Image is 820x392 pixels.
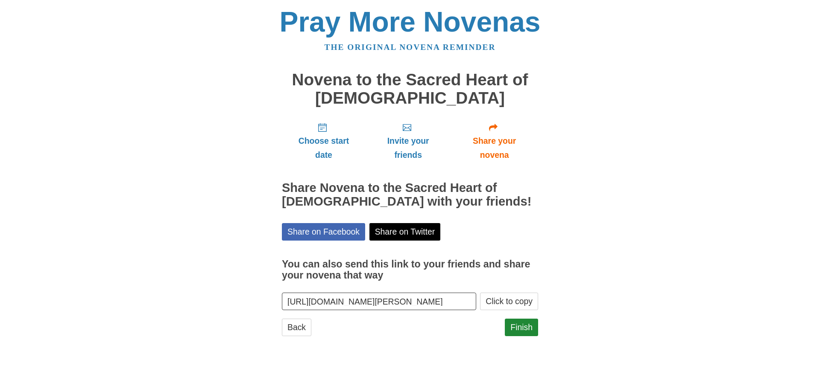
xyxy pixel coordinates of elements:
a: Back [282,319,311,336]
span: Invite your friends [374,134,442,162]
a: Invite your friends [366,116,451,166]
a: The original novena reminder [325,43,496,52]
a: Share on Facebook [282,223,365,241]
span: Choose start date [290,134,357,162]
a: Finish [505,319,538,336]
a: Share on Twitter [369,223,441,241]
h1: Novena to the Sacred Heart of [DEMOGRAPHIC_DATA] [282,71,538,107]
h3: You can also send this link to your friends and share your novena that way [282,259,538,281]
a: Choose start date [282,116,366,166]
a: Pray More Novenas [280,6,541,38]
button: Click to copy [480,293,538,310]
h2: Share Novena to the Sacred Heart of [DEMOGRAPHIC_DATA] with your friends! [282,181,538,209]
a: Share your novena [451,116,538,166]
span: Share your novena [459,134,530,162]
